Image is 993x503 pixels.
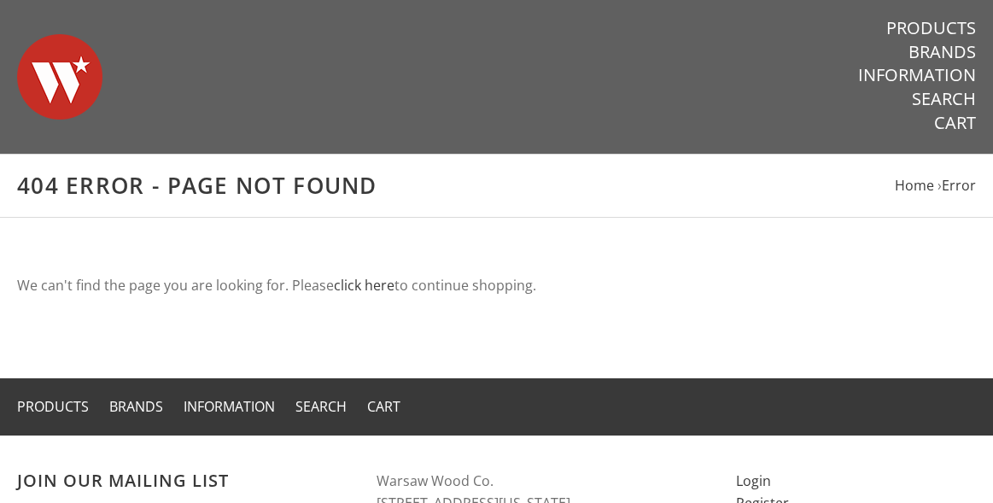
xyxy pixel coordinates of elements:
[295,397,347,416] a: Search
[736,471,771,490] a: Login
[17,274,976,297] p: We can't find the page you are looking for. Please to continue shopping.
[886,17,976,39] a: Products
[367,397,400,416] a: Cart
[184,397,275,416] a: Information
[858,64,976,86] a: Information
[109,397,163,416] a: Brands
[934,112,976,134] a: Cart
[17,17,102,137] img: Warsaw Wood Co.
[17,397,89,416] a: Products
[908,41,976,63] a: Brands
[334,276,394,295] a: click here
[938,174,976,197] li: ›
[895,176,934,195] a: Home
[17,470,342,491] h3: Join our mailing list
[17,172,976,200] h1: 404 Error - Page not found
[912,88,976,110] a: Search
[942,176,976,195] a: Error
